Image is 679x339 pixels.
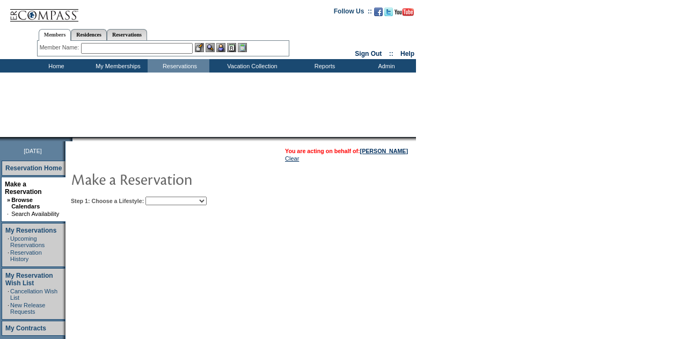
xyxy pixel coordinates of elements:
[354,59,416,73] td: Admin
[285,155,299,162] a: Clear
[360,148,408,154] a: [PERSON_NAME]
[10,302,45,315] a: New Release Requests
[7,211,10,217] td: ·
[374,11,383,17] a: Become our fan on Facebook
[400,50,414,57] a: Help
[8,249,9,262] td: ·
[384,8,393,16] img: Follow us on Twitter
[7,197,10,203] b: »
[24,59,86,73] td: Home
[71,168,286,190] img: pgTtlMakeReservation.gif
[389,50,393,57] span: ::
[195,43,204,52] img: b_edit.gif
[8,235,9,248] td: ·
[395,8,414,16] img: Subscribe to our YouTube Channel
[5,272,53,287] a: My Reservation Wish List
[10,288,57,301] a: Cancellation Wish List
[148,59,209,73] td: Reservations
[10,249,42,262] a: Reservation History
[69,137,72,141] img: promoShadowLeftCorner.gif
[40,43,81,52] div: Member Name:
[5,227,56,234] a: My Reservations
[11,197,40,210] a: Browse Calendars
[293,59,354,73] td: Reports
[11,211,59,217] a: Search Availability
[206,43,215,52] img: View
[5,181,42,196] a: Make a Reservation
[71,198,144,204] b: Step 1: Choose a Lifestyle:
[8,302,9,315] td: ·
[5,164,62,172] a: Reservation Home
[107,29,147,40] a: Reservations
[8,288,9,301] td: ·
[24,148,42,154] span: [DATE]
[71,29,107,40] a: Residences
[285,148,408,154] span: You are acting on behalf of:
[384,11,393,17] a: Follow us on Twitter
[355,50,382,57] a: Sign Out
[209,59,293,73] td: Vacation Collection
[395,11,414,17] a: Subscribe to our YouTube Channel
[10,235,45,248] a: Upcoming Reservations
[72,137,74,141] img: blank.gif
[334,6,372,19] td: Follow Us ::
[86,59,148,73] td: My Memberships
[5,324,46,332] a: My Contracts
[374,8,383,16] img: Become our fan on Facebook
[39,29,71,41] a: Members
[216,43,225,52] img: Impersonate
[238,43,247,52] img: b_calculator.gif
[227,43,236,52] img: Reservations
